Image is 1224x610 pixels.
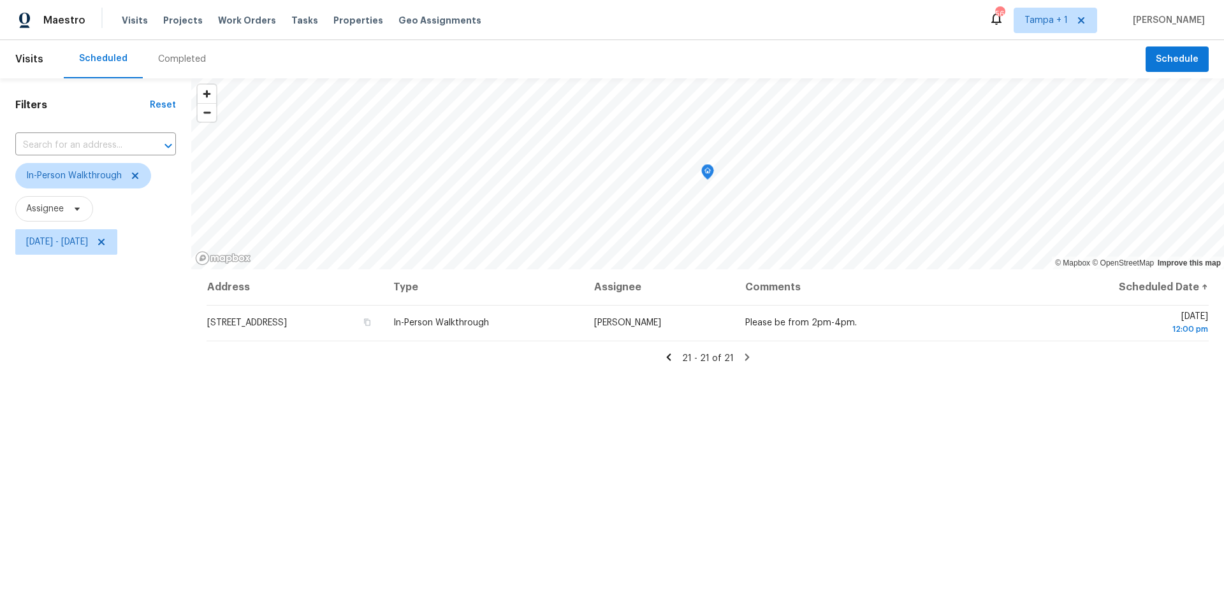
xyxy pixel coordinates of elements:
[218,14,276,27] span: Work Orders
[1146,46,1209,73] button: Schedule
[26,236,88,248] span: [DATE] - [DATE]
[1128,14,1205,27] span: [PERSON_NAME]
[361,316,373,328] button: Copy Address
[1156,52,1198,67] span: Schedule
[333,14,383,27] span: Properties
[15,136,140,155] input: Search for an address...
[198,85,216,103] button: Zoom in
[1092,259,1154,267] a: OpenStreetMap
[1055,259,1090,267] a: Mapbox
[163,14,203,27] span: Projects
[594,318,661,327] span: [PERSON_NAME]
[198,104,216,122] span: Zoom out
[745,318,857,327] span: Please be from 2pm-4pm.
[158,53,206,66] div: Completed
[1158,259,1221,267] a: Improve this map
[1045,323,1208,336] div: 12:00 pm
[26,202,64,215] span: Assignee
[26,169,122,182] span: In-Person Walkthrough
[198,103,216,122] button: Zoom out
[43,14,85,27] span: Maestro
[398,14,481,27] span: Geo Assignments
[207,269,383,305] th: Address
[191,78,1224,269] canvas: Map
[79,52,127,65] div: Scheduled
[1045,312,1208,336] span: [DATE]
[1024,14,1068,27] span: Tampa + 1
[682,354,734,363] span: 21 - 21 of 21
[159,137,177,155] button: Open
[122,14,148,27] span: Visits
[383,269,584,305] th: Type
[701,164,714,184] div: Map marker
[195,251,251,266] a: Mapbox homepage
[584,269,735,305] th: Assignee
[150,99,176,111] div: Reset
[393,318,489,327] span: In-Person Walkthrough
[207,318,287,327] span: [STREET_ADDRESS]
[1035,269,1209,305] th: Scheduled Date ↑
[15,45,43,73] span: Visits
[291,16,318,25] span: Tasks
[995,8,1004,20] div: 56
[15,99,150,111] h1: Filters
[735,269,1036,305] th: Comments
